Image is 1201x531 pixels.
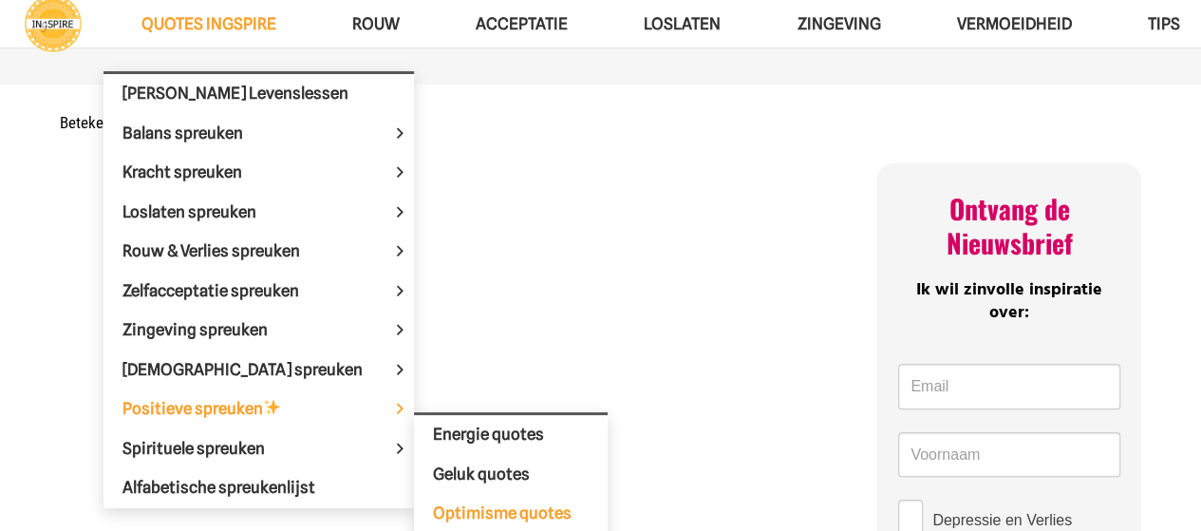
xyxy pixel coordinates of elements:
[385,428,414,467] span: Spirituele spreuken Menu
[385,232,414,271] span: Rouw & Verlies spreuken Menu
[898,364,1119,409] input: Email
[385,389,414,428] span: Positieve spreuken ✨ Menu
[122,280,331,299] span: Zelfacceptatie spreuken
[433,503,572,522] span: Optimisme quotes
[122,478,315,497] span: Alfabetische spreukenlijst
[122,241,332,260] span: Rouw & Verlies spreuken
[122,320,300,339] span: Zingeving spreuken
[385,153,414,192] span: Kracht spreuken Menu
[103,271,414,311] a: Zelfacceptatie spreukenZelfacceptatie spreuken Menu
[141,14,276,33] span: QUOTES INGSPIRE
[122,359,395,378] span: [DEMOGRAPHIC_DATA] spreuken
[385,113,414,152] span: Balans spreuken Menu
[644,14,721,33] span: Loslaten
[414,454,608,494] a: Geluk quotes
[797,14,880,33] span: Zingeving
[946,189,1072,262] span: Ontvang de Nieuwsbrief
[103,468,414,508] a: Alfabetische spreukenlijst
[122,438,297,457] span: Spirituele spreuken
[352,14,400,33] span: ROUW
[60,113,284,132] a: Betekenisvol met kinderen werken?
[433,425,544,444] span: Energie quotes
[103,153,414,193] a: Kracht spreukenKracht spreuken Menu
[385,271,414,310] span: Zelfacceptatie spreuken Menu
[122,123,275,142] span: Balans spreuken
[898,432,1119,478] input: Voornaam
[103,389,414,429] a: Positieve spreuken✨Positieve spreuken ✨ Menu
[916,276,1102,326] span: Ik wil zinvolle inspiratie over:
[385,192,414,231] span: Loslaten spreuken Menu
[103,311,414,351] a: Zingeving spreukenZingeving spreuken Menu
[385,350,414,389] span: Mooiste spreuken Menu
[122,84,348,103] span: [PERSON_NAME] Levenslessen
[103,192,414,232] a: Loslaten spreukenLoslaten spreuken Menu
[385,311,414,350] span: Zingeving spreuken Menu
[476,14,568,33] span: Acceptatie
[433,464,530,483] span: Geluk quotes
[103,350,414,389] a: [DEMOGRAPHIC_DATA] spreukenMooiste spreuken Menu
[103,428,414,468] a: Spirituele spreukenSpirituele spreuken Menu
[414,415,608,455] a: Energie quotes
[122,162,274,181] span: Kracht spreuken
[103,74,414,114] a: [PERSON_NAME] Levenslessen
[103,232,414,272] a: Rouw & Verlies spreukenRouw & Verlies spreuken Menu
[103,113,414,153] a: Balans spreukenBalans spreuken Menu
[956,14,1071,33] span: VERMOEIDHEID
[1147,14,1179,33] span: TIPS
[264,399,280,415] img: ✨
[122,201,289,220] span: Loslaten spreuken
[122,399,313,418] span: Positieve spreuken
